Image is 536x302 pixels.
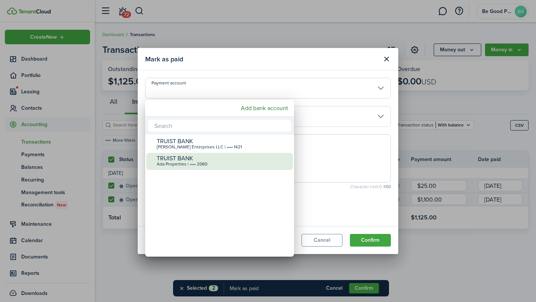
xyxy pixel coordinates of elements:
[238,102,291,115] mbsc-button: Add bank account
[145,135,294,257] mbsc-wheel: Payment account
[148,120,291,132] input: Search
[157,155,288,162] div: TRUIST BANK
[157,145,288,150] div: [PERSON_NAME] Enterprises LLC | •••• 1421
[157,162,288,167] div: Ada Properties | •••• 2060
[157,138,288,145] div: TRUIST BANK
